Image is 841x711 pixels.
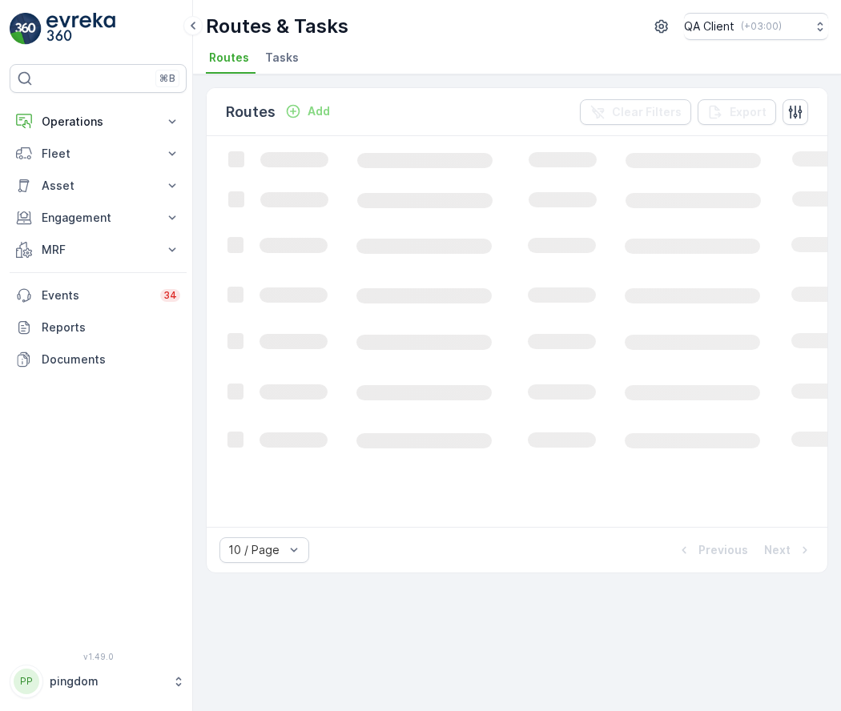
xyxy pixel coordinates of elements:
p: Events [42,287,151,303]
a: Documents [10,343,187,376]
span: Tasks [265,50,299,66]
button: QA Client(+03:00) [684,13,828,40]
span: v 1.49.0 [10,652,187,661]
p: Asset [42,178,155,194]
p: MRF [42,242,155,258]
p: Next [764,542,791,558]
p: Add [308,103,330,119]
p: 34 [163,289,177,302]
button: Fleet [10,138,187,170]
img: logo_light-DOdMpM7g.png [46,13,115,45]
p: Documents [42,351,180,368]
p: Routes & Tasks [206,14,348,39]
button: Previous [674,540,750,560]
a: Reports [10,311,187,343]
p: Engagement [42,210,155,226]
p: Operations [42,114,155,130]
div: PP [14,669,39,694]
p: Routes [226,101,276,123]
button: MRF [10,234,187,266]
p: ⌘B [159,72,175,85]
button: Asset [10,170,187,202]
img: logo [10,13,42,45]
button: Operations [10,106,187,138]
button: Clear Filters [580,99,691,125]
button: Next [763,540,815,560]
p: Export [730,104,767,120]
p: pingdom [50,673,164,689]
p: Fleet [42,146,155,162]
p: Clear Filters [612,104,682,120]
button: Export [698,99,776,125]
button: PPpingdom [10,665,187,698]
p: QA Client [684,18,734,34]
button: Add [279,102,336,121]
button: Engagement [10,202,187,234]
p: Previous [698,542,748,558]
a: Events34 [10,279,187,311]
p: Reports [42,319,180,335]
p: ( +03:00 ) [741,20,782,33]
span: Routes [209,50,249,66]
